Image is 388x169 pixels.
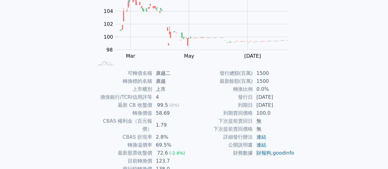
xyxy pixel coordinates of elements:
[152,109,194,117] td: 58.69
[194,93,253,101] td: 發行日
[273,150,294,156] a: goodinfo
[256,134,266,140] a: 連結
[94,77,152,85] td: 轉換標的名稱
[194,85,253,93] td: 轉換比例
[169,151,185,156] span: (-2.8%)
[253,77,295,85] td: 1500
[152,77,194,85] td: 廣越
[194,133,253,141] td: 詳細發行辦法
[253,149,295,157] td: ,
[94,101,152,109] td: 最新 CB 收盤價
[94,85,152,93] td: 上市櫃別
[256,142,266,148] a: 連結
[94,133,152,141] td: CBAS 折現率
[94,69,152,77] td: 可轉債名稱
[94,149,152,157] td: 最新股票收盤價
[253,85,295,93] td: 0.0%
[253,117,295,125] td: 無
[194,77,253,85] td: 最新餘額(百萬)
[194,125,253,133] td: 下次提前賣回價格
[253,93,295,101] td: [DATE]
[152,93,194,101] td: 4
[184,53,194,59] tspan: May
[256,150,271,156] a: 財報狗
[194,101,253,109] td: 到期日
[156,149,169,157] div: 72.6
[253,109,295,117] td: 100.0
[152,69,194,77] td: 廣越二
[152,157,194,165] td: 123.7
[94,141,152,149] td: 轉換溢價率
[357,140,388,169] iframe: Chat Widget
[94,157,152,165] td: 目前轉換價
[253,69,295,77] td: 1500
[357,140,388,169] div: 聊天小工具
[94,93,152,101] td: 擔保銀行/TCRI信用評等
[104,8,113,14] tspan: 104
[106,47,113,53] tspan: 98
[244,53,261,59] tspan: [DATE]
[156,101,169,109] div: 99.5
[194,141,253,149] td: 公開說明書
[194,69,253,77] td: 發行總額(百萬)
[253,101,295,109] td: [DATE]
[152,133,194,141] td: 2.8%
[152,141,194,149] td: 69.5%
[253,125,295,133] td: 無
[152,117,194,133] td: 1.79
[94,117,152,133] td: CBAS 權利金（百元報價）
[126,53,135,59] tspan: Mar
[194,149,253,157] td: 財務數據
[104,21,113,27] tspan: 102
[169,103,179,108] span: (0%)
[194,117,253,125] td: 下次提前賣回日
[94,109,152,117] td: 轉換價值
[104,34,113,40] tspan: 100
[194,109,253,117] td: 到期賣回價格
[152,85,194,93] td: 上市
